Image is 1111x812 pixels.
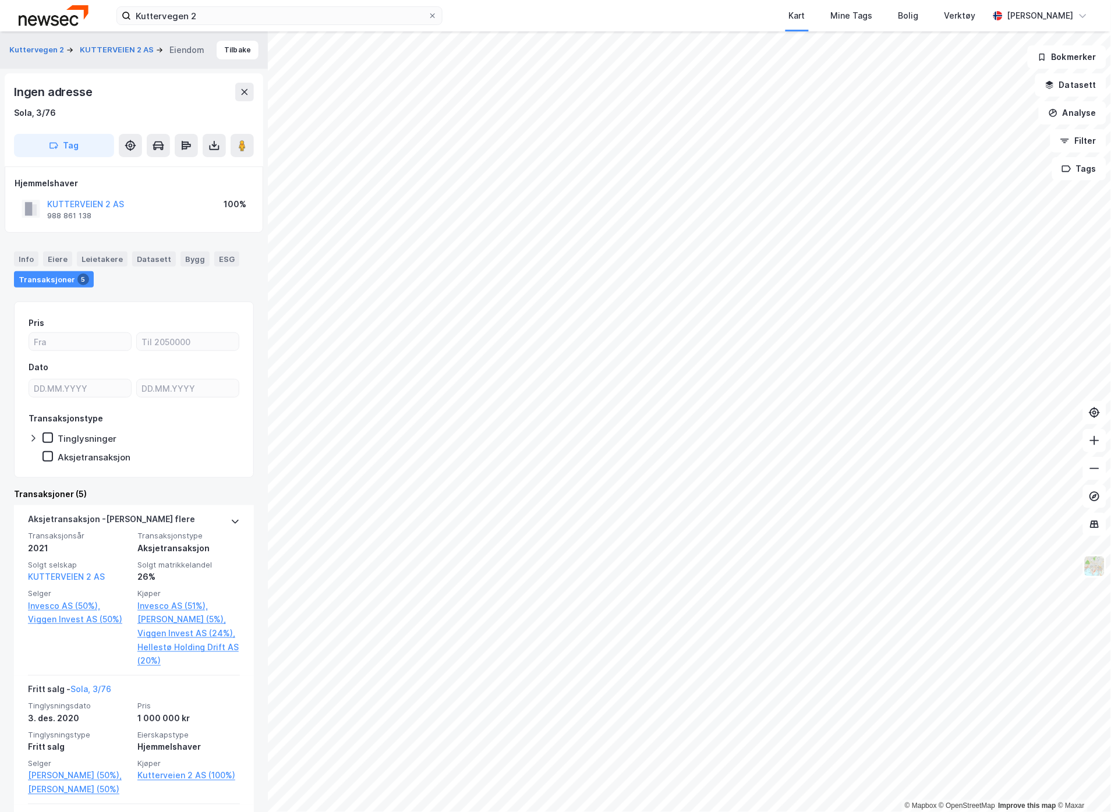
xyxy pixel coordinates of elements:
div: Dato [29,360,48,374]
span: Transaksjonstype [137,531,240,541]
span: Kjøper [137,759,240,769]
div: Transaksjoner (5) [14,487,254,501]
input: Søk på adresse, matrikkel, gårdeiere, leietakere eller personer [131,7,428,24]
div: Fritt salg - [28,683,111,701]
a: Hellestø Holding Drift AS (20%) [137,640,240,668]
a: Sola, 3/76 [70,685,111,694]
img: newsec-logo.f6e21ccffca1b3a03d2d.png [19,5,89,26]
button: Tags [1052,157,1106,180]
div: Eiere [43,251,72,267]
span: Tinglysningsdato [28,701,130,711]
input: Fra [29,333,131,350]
button: Kuttervegen 2 [9,44,66,56]
div: Verktøy [944,9,976,23]
a: [PERSON_NAME] (5%), [137,612,240,626]
span: Transaksjonsår [28,531,130,541]
a: KUTTERVEIEN 2 AS [28,572,105,581]
a: Viggen Invest AS (50%) [28,612,130,626]
a: Viggen Invest AS (24%), [137,626,240,640]
div: 5 [77,274,89,285]
div: Hjemmelshaver [137,740,240,754]
div: 1 000 000 kr [137,712,240,726]
button: Analyse [1039,101,1106,125]
div: Sola, 3/76 [14,106,56,120]
div: Transaksjoner [14,271,94,288]
div: [PERSON_NAME] [1007,9,1074,23]
span: Solgt matrikkelandel [137,560,240,570]
span: Selger [28,759,130,769]
div: Info [14,251,38,267]
div: Bolig [898,9,919,23]
a: [PERSON_NAME] (50%) [28,783,130,797]
div: Eiendom [169,43,204,57]
a: Invesco AS (50%), [28,599,130,613]
div: Mine Tags [831,9,873,23]
div: 3. des. 2020 [28,712,130,726]
a: OpenStreetMap [939,802,996,810]
span: Solgt selskap [28,560,130,570]
a: Improve this map [999,802,1056,810]
input: DD.MM.YYYY [137,380,239,397]
span: Eierskapstype [137,731,240,740]
a: Kutterveien 2 AS (100%) [137,769,240,783]
button: Tag [14,134,114,157]
img: Z [1084,555,1106,577]
button: Datasett [1035,73,1106,97]
div: Aksjetransaksjon [58,452,130,463]
div: 100% [224,197,246,211]
div: Kart [789,9,805,23]
div: 2021 [28,541,130,555]
span: Tinglysningstype [28,731,130,740]
div: Tinglysninger [58,433,116,444]
div: Aksjetransaksjon - [PERSON_NAME] flere [28,512,195,531]
span: Pris [137,701,240,711]
div: Leietakere [77,251,128,267]
div: Ingen adresse [14,83,94,101]
a: Invesco AS (51%), [137,599,240,613]
input: Til 2050000 [137,333,239,350]
button: KUTTERVEIEN 2 AS [80,44,156,56]
div: 26% [137,570,240,584]
div: Pris [29,316,44,330]
div: Datasett [132,251,176,267]
div: Kontrollprogram for chat [1053,756,1111,812]
button: Tilbake [217,41,259,59]
div: Bygg [181,251,210,267]
div: 988 861 138 [47,211,91,221]
input: DD.MM.YYYY [29,380,131,397]
div: Transaksjonstype [29,412,103,425]
span: Kjøper [137,588,240,598]
a: [PERSON_NAME] (50%), [28,769,130,783]
iframe: Chat Widget [1053,756,1111,812]
button: Bokmerker [1028,45,1106,69]
span: Selger [28,588,130,598]
div: ESG [214,251,239,267]
div: Aksjetransaksjon [137,541,240,555]
div: Hjemmelshaver [15,176,253,190]
a: Mapbox [905,802,937,810]
div: Fritt salg [28,740,130,754]
button: Filter [1050,129,1106,153]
